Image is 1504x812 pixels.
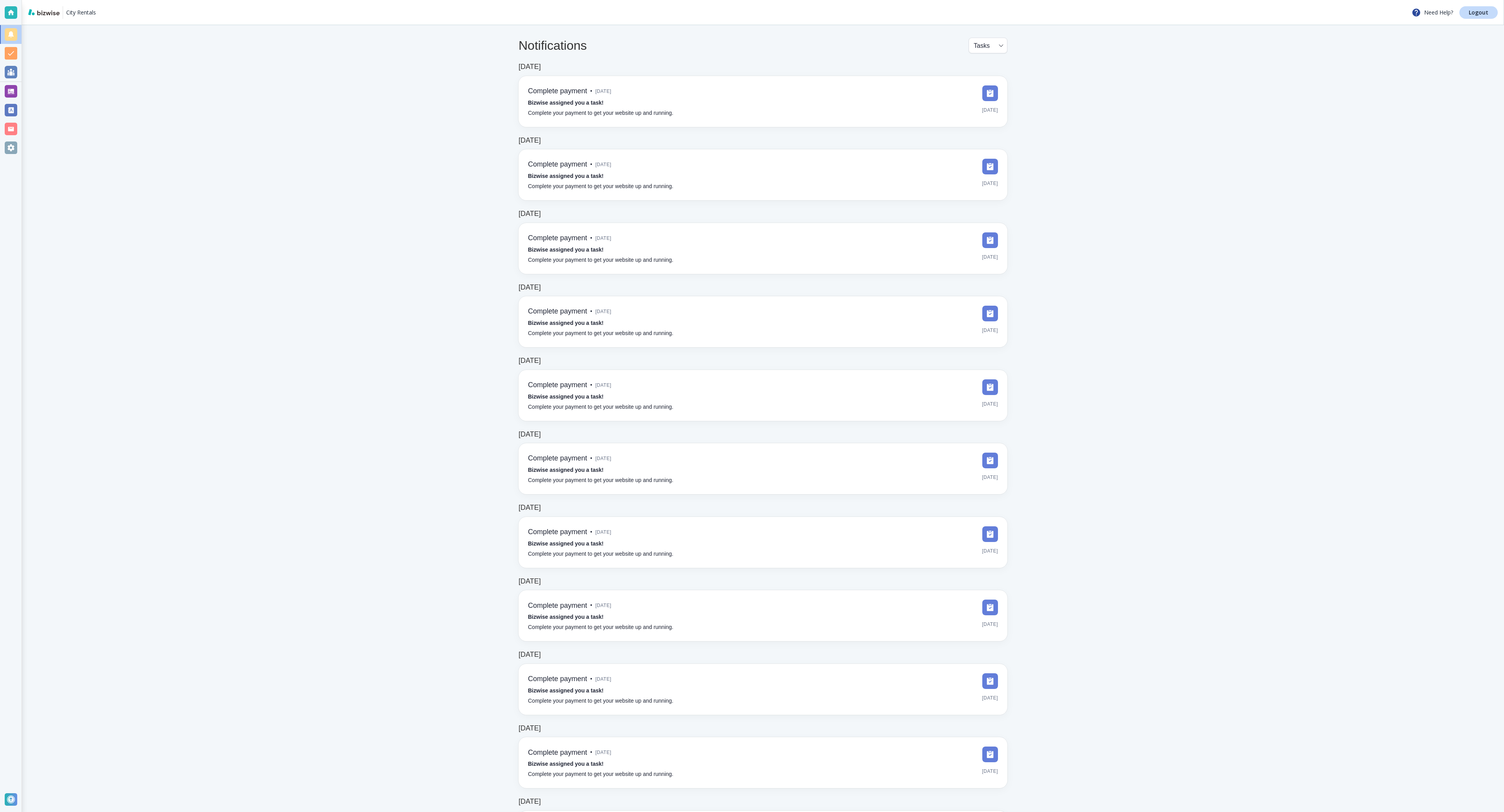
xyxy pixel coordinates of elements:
span: [DATE] [595,232,611,244]
img: DashboardSidebarTasks.svg [982,453,998,468]
img: DashboardSidebarTasks.svg [982,379,998,395]
a: Complete payment•[DATE]Bizwise assigned you a task!Complete your payment to get your website up a... [519,370,1007,421]
a: Complete payment•[DATE]Bizwise assigned you a task!Complete your payment to get your website up a... [519,76,1007,127]
h6: [DATE] [519,504,541,512]
h6: [DATE] [519,63,541,71]
p: Logout [1469,10,1488,15]
p: • [590,234,592,243]
h4: Notifications [519,38,587,53]
strong: Bizwise assigned you a task! [528,687,604,694]
p: Complete your payment to get your website up and running. [528,182,673,191]
p: • [590,307,592,316]
div: Tasks [974,38,1002,53]
span: [DATE] [595,453,611,464]
h6: [DATE] [519,651,541,659]
span: [DATE] [595,600,611,611]
strong: Bizwise assigned you a task! [528,173,604,179]
h6: Complete payment [528,454,587,463]
strong: Bizwise assigned you a task! [528,100,604,106]
span: [DATE] [982,545,998,557]
p: Complete your payment to get your website up and running. [528,256,673,265]
a: Complete payment•[DATE]Bizwise assigned you a task!Complete your payment to get your website up a... [519,664,1007,715]
h6: [DATE] [519,283,541,292]
p: • [590,528,592,536]
span: [DATE] [595,306,611,317]
strong: Bizwise assigned you a task! [528,467,604,473]
p: Complete your payment to get your website up and running. [528,329,673,338]
h6: Complete payment [528,234,587,243]
a: City Rentals [66,6,96,19]
span: [DATE] [982,324,998,336]
img: DashboardSidebarTasks.svg [982,526,998,542]
h6: [DATE] [519,797,541,806]
p: • [590,87,592,96]
h6: Complete payment [528,87,587,96]
img: DashboardSidebarTasks.svg [982,747,998,762]
span: [DATE] [982,618,998,630]
span: [DATE] [595,747,611,758]
p: • [590,160,592,169]
p: Complete your payment to get your website up and running. [528,476,673,485]
p: Complete your payment to get your website up and running. [528,550,673,558]
p: • [590,381,592,390]
span: [DATE] [595,673,611,685]
a: Complete payment•[DATE]Bizwise assigned you a task!Complete your payment to get your website up a... [519,223,1007,274]
span: [DATE] [595,379,611,391]
img: DashboardSidebarTasks.svg [982,673,998,689]
strong: Bizwise assigned you a task! [528,393,604,400]
img: DashboardSidebarTasks.svg [982,232,998,248]
h6: [DATE] [519,136,541,145]
h6: Complete payment [528,307,587,316]
h6: Complete payment [528,749,587,757]
span: [DATE] [982,104,998,116]
h6: [DATE] [519,430,541,439]
p: Complete your payment to get your website up and running. [528,770,673,779]
h6: Complete payment [528,675,587,683]
a: Complete payment•[DATE]Bizwise assigned you a task!Complete your payment to get your website up a... [519,296,1007,347]
a: Complete payment•[DATE]Bizwise assigned you a task!Complete your payment to get your website up a... [519,590,1007,641]
span: [DATE] [982,251,998,263]
strong: Bizwise assigned you a task! [528,614,604,620]
p: Complete your payment to get your website up and running. [528,109,673,118]
span: [DATE] [982,178,998,189]
img: bizwise [28,9,60,15]
h6: Complete payment [528,160,587,169]
span: [DATE] [982,765,998,777]
span: [DATE] [982,692,998,704]
img: DashboardSidebarTasks.svg [982,85,998,101]
span: [DATE] [595,526,611,538]
p: • [590,454,592,463]
h6: [DATE] [519,210,541,218]
p: • [590,675,592,683]
span: [DATE] [982,471,998,483]
p: • [590,601,592,610]
span: [DATE] [982,398,998,410]
h6: [DATE] [519,357,541,365]
a: Complete payment•[DATE]Bizwise assigned you a task!Complete your payment to get your website up a... [519,517,1007,568]
a: Logout [1459,6,1498,19]
h6: Complete payment [528,381,587,390]
strong: Bizwise assigned you a task! [528,761,604,767]
p: City Rentals [66,9,96,16]
a: Complete payment•[DATE]Bizwise assigned you a task!Complete your payment to get your website up a... [519,149,1007,200]
img: DashboardSidebarTasks.svg [982,600,998,615]
p: • [590,748,592,757]
p: Complete your payment to get your website up and running. [528,623,673,632]
strong: Bizwise assigned you a task! [528,540,604,547]
p: Complete your payment to get your website up and running. [528,697,673,705]
h6: Complete payment [528,528,587,536]
img: DashboardSidebarTasks.svg [982,306,998,321]
a: Complete payment•[DATE]Bizwise assigned you a task!Complete your payment to get your website up a... [519,443,1007,494]
p: Need Help? [1412,8,1453,17]
strong: Bizwise assigned you a task! [528,320,604,326]
h6: [DATE] [519,577,541,586]
strong: Bizwise assigned you a task! [528,246,604,253]
a: Complete payment•[DATE]Bizwise assigned you a task!Complete your payment to get your website up a... [519,737,1007,788]
span: [DATE] [595,85,611,97]
h6: Complete payment [528,602,587,610]
h6: [DATE] [519,724,541,733]
span: [DATE] [595,159,611,170]
img: DashboardSidebarTasks.svg [982,159,998,174]
p: Complete your payment to get your website up and running. [528,403,673,411]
